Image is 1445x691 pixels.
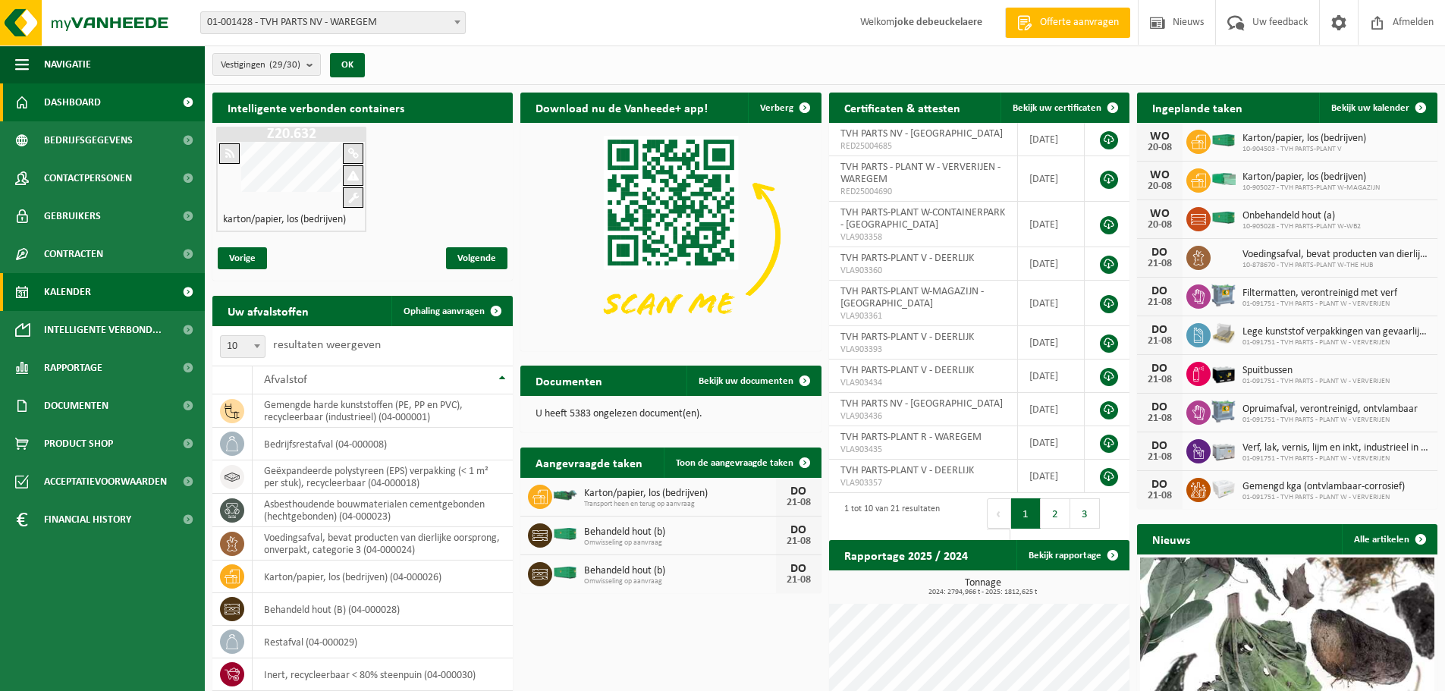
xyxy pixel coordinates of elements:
[1018,281,1084,326] td: [DATE]
[840,286,984,309] span: TVH PARTS-PLANT W-MAGAZIJN - [GEOGRAPHIC_DATA]
[44,501,131,539] span: Financial History
[391,296,511,326] a: Ophaling aanvragen
[1018,156,1084,202] td: [DATE]
[840,377,1007,389] span: VLA903434
[584,526,775,539] span: Behandeld hout (b)
[1018,360,1084,393] td: [DATE]
[1242,184,1380,193] span: 10-905027 - TVH PARTS-PLANT W-MAGAZIJN
[840,432,982,443] span: TVH PARTS-PLANT R - WAREGEM
[1242,133,1366,145] span: Karton/papier, los (bedrijven)
[1331,103,1409,113] span: Bekijk uw kalender
[44,273,91,311] span: Kalender
[784,563,814,575] div: DO
[221,54,300,77] span: Vestigingen
[552,527,578,541] img: HK-XC-40-GN-00
[218,247,267,269] span: Vorige
[1242,454,1430,463] span: 01-091751 - TVH PARTS - PLANT W - VERVERIJEN
[212,296,324,325] h2: Uw afvalstoffen
[676,458,793,468] span: Toon de aangevraagde taken
[1145,247,1175,259] div: DO
[1145,479,1175,491] div: DO
[1018,460,1084,493] td: [DATE]
[1011,498,1041,529] button: 1
[840,186,1007,198] span: RED25004690
[837,497,940,561] div: 1 tot 10 van 21 resultaten
[1211,172,1236,186] img: HK-XP-30-GN-00
[201,12,465,33] span: 01-001428 - TVH PARTS NV - WAREGEM
[1145,401,1175,413] div: DO
[1001,93,1128,123] a: Bekijk uw certificaten
[552,488,578,502] img: HK-XZ-20-GN-01
[784,524,814,536] div: DO
[1018,326,1084,360] td: [DATE]
[1145,285,1175,297] div: DO
[253,561,513,593] td: karton/papier, los (bedrijven) (04-000026)
[1242,300,1397,309] span: 01-091751 - TVH PARTS - PLANT W - VERVERIJEN
[520,448,658,477] h2: Aangevraagde taken
[584,539,775,548] span: Omwisseling op aanvraag
[1242,171,1380,184] span: Karton/papier, los (bedrijven)
[1018,247,1084,281] td: [DATE]
[253,394,513,428] td: gemengde harde kunststoffen (PE, PP en PVC), recycleerbaar (industrieel) (04-000001)
[1041,498,1070,529] button: 2
[44,463,167,501] span: Acceptatievoorwaarden
[1145,336,1175,347] div: 21-08
[1145,130,1175,143] div: WO
[1342,524,1436,554] a: Alle artikelen
[212,53,321,76] button: Vestigingen(29/30)
[44,387,108,425] span: Documenten
[221,336,265,357] span: 10
[840,140,1007,152] span: RED25004685
[1242,261,1430,270] span: 10-878670 - TVH PARTS-PLANT W-THE HUB
[840,207,1005,231] span: TVH PARTS-PLANT W-CONTAINERPARK - [GEOGRAPHIC_DATA]
[1137,524,1205,554] h2: Nieuws
[840,128,1003,140] span: TVH PARTS NV - [GEOGRAPHIC_DATA]
[1145,220,1175,231] div: 20-08
[44,46,91,83] span: Navigatie
[760,103,793,113] span: Verberg
[1013,103,1101,113] span: Bekijk uw certificaten
[253,460,513,494] td: geëxpandeerde polystyreen (EPS) verpakking (< 1 m² per stuk), recycleerbaar (04-000018)
[1145,169,1175,181] div: WO
[894,17,982,28] strong: joke debeuckelaere
[1319,93,1436,123] a: Bekijk uw kalender
[1018,393,1084,426] td: [DATE]
[44,235,103,273] span: Contracten
[1242,442,1430,454] span: Verf, lak, vernis, lijm en inkt, industrieel in kleinverpakking
[223,215,346,225] h4: karton/papier, los (bedrijven)
[1036,15,1123,30] span: Offerte aanvragen
[1242,481,1405,493] span: Gemengd kga (ontvlambaar-corrosief)
[1145,363,1175,375] div: DO
[1242,493,1405,502] span: 01-091751 - TVH PARTS - PLANT W - VERVERIJEN
[1145,324,1175,336] div: DO
[1242,210,1361,222] span: Onbehandeld hout (a)
[664,448,820,478] a: Toon de aangevraagde taken
[1137,93,1258,122] h2: Ingeplande taken
[584,500,775,509] span: Transport heen en terug op aanvraag
[784,575,814,586] div: 21-08
[536,409,806,419] p: U heeft 5383 ongelezen document(en).
[1145,181,1175,192] div: 20-08
[829,93,975,122] h2: Certificaten & attesten
[837,578,1129,596] h3: Tonnage
[212,93,513,122] h2: Intelligente verbonden containers
[253,428,513,460] td: bedrijfsrestafval (04-000008)
[253,658,513,691] td: inert, recycleerbaar < 80% steenpuin (04-000030)
[264,374,307,386] span: Afvalstof
[404,306,485,316] span: Ophaling aanvragen
[44,197,101,235] span: Gebruikers
[44,121,133,159] span: Bedrijfsgegevens
[446,247,507,269] span: Volgende
[1145,297,1175,308] div: 21-08
[840,398,1003,410] span: TVH PARTS NV - [GEOGRAPHIC_DATA]
[269,60,300,70] count: (29/30)
[1242,326,1430,338] span: Lege kunststof verpakkingen van gevaarlijke stoffen
[784,485,814,498] div: DO
[1211,282,1236,308] img: PB-AP-0800-MET-02-01
[837,589,1129,596] span: 2024: 2794,966 t - 2025: 1812,625 t
[1242,416,1418,425] span: 01-091751 - TVH PARTS - PLANT W - VERVERIJEN
[987,498,1011,529] button: Previous
[840,265,1007,277] span: VLA903360
[840,365,974,376] span: TVH PARTS-PLANT V - DEERLIJK
[1018,202,1084,247] td: [DATE]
